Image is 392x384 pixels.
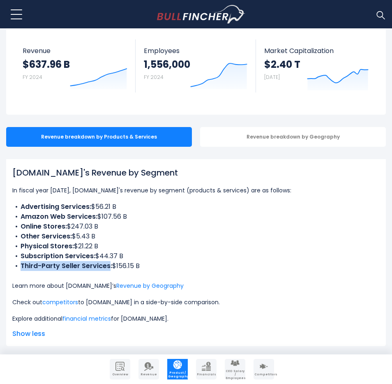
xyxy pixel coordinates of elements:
img: bullfincher logo [157,5,245,24]
a: Employees 1,556,000 FY 2024 [136,39,256,93]
span: CEO Salary / Employees [226,370,244,380]
a: Company Financials [196,359,217,379]
strong: 1,556,000 [144,58,190,71]
span: Financials [197,373,216,376]
li: $44.37 B [12,251,380,261]
small: FY 2024 [144,74,164,81]
b: Amazon Web Services: [21,212,97,221]
a: Company Product/Geography [167,359,188,379]
b: Third-Party Seller Services: [21,261,112,271]
p: In fiscal year [DATE], [DOMAIN_NAME]'s revenue by segment (products & services) are as follows: [12,185,380,195]
a: financial metrics [62,315,111,323]
span: Revenue [23,47,127,55]
li: $56.21 B [12,202,380,212]
b: Subscription Services: [21,251,95,261]
a: Revenue $637.96 B FY 2024 [14,39,136,93]
span: Show less [12,329,380,339]
small: FY 2024 [23,74,42,81]
a: competitors [42,298,78,306]
li: $247.03 B [12,222,380,231]
p: Check out to [DOMAIN_NAME] in a side-by-side comparison. [12,297,380,307]
a: Company Competitors [254,359,274,379]
b: Physical Stores: [21,241,74,251]
a: Revenue by Geography [116,282,184,290]
p: Explore additional for [DOMAIN_NAME]. [12,314,380,324]
a: Company Overview [110,359,130,379]
strong: $637.96 B [23,58,70,71]
a: Company Employees [225,359,245,379]
span: Overview [111,373,129,376]
a: Company Revenue [138,359,159,379]
small: [DATE] [264,74,280,81]
div: Revenue breakdown by Products & Services [6,127,192,147]
li: $107.56 B [12,212,380,222]
li: $5.43 B [12,231,380,241]
li: $21.22 B [12,241,380,251]
a: Market Capitalization $2.40 T [DATE] [256,39,377,93]
a: Go to homepage [157,5,245,24]
span: Market Capitalization [264,47,369,55]
div: Revenue breakdown by Geography [200,127,386,147]
li: $156.15 B [12,261,380,271]
h1: [DOMAIN_NAME]'s Revenue by Segment [12,167,380,179]
span: Revenue [139,373,158,376]
p: Learn more about [DOMAIN_NAME]’s [12,281,380,291]
span: Employees [144,47,248,55]
b: Other Services: [21,231,72,241]
span: Competitors [254,373,273,376]
b: Online Stores: [21,222,67,231]
b: Advertising Services: [21,202,91,211]
strong: $2.40 T [264,58,300,71]
span: Product / Geography [168,371,187,378]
